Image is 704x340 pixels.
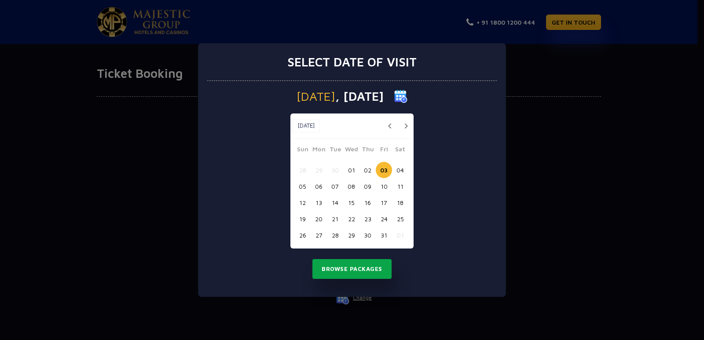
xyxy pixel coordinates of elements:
[311,162,327,178] button: 29
[376,144,392,157] span: Fri
[359,162,376,178] button: 02
[294,178,311,194] button: 05
[335,90,384,102] span: , [DATE]
[311,211,327,227] button: 20
[294,211,311,227] button: 19
[376,162,392,178] button: 03
[327,227,343,243] button: 28
[376,211,392,227] button: 24
[294,144,311,157] span: Sun
[392,227,408,243] button: 01
[293,119,319,132] button: [DATE]
[311,178,327,194] button: 06
[327,194,343,211] button: 14
[392,162,408,178] button: 04
[327,144,343,157] span: Tue
[376,194,392,211] button: 17
[294,227,311,243] button: 26
[343,227,359,243] button: 29
[343,162,359,178] button: 01
[327,162,343,178] button: 30
[359,211,376,227] button: 23
[343,211,359,227] button: 22
[311,227,327,243] button: 27
[312,259,392,279] button: Browse Packages
[343,178,359,194] button: 08
[311,194,327,211] button: 13
[294,194,311,211] button: 12
[392,211,408,227] button: 25
[311,144,327,157] span: Mon
[287,55,417,69] h3: Select date of visit
[359,227,376,243] button: 30
[327,178,343,194] button: 07
[294,162,311,178] button: 28
[376,227,392,243] button: 31
[359,178,376,194] button: 09
[359,144,376,157] span: Thu
[376,178,392,194] button: 10
[392,194,408,211] button: 18
[343,144,359,157] span: Wed
[343,194,359,211] button: 15
[327,211,343,227] button: 21
[297,90,335,102] span: [DATE]
[392,144,408,157] span: Sat
[394,90,407,103] img: calender icon
[392,178,408,194] button: 11
[359,194,376,211] button: 16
